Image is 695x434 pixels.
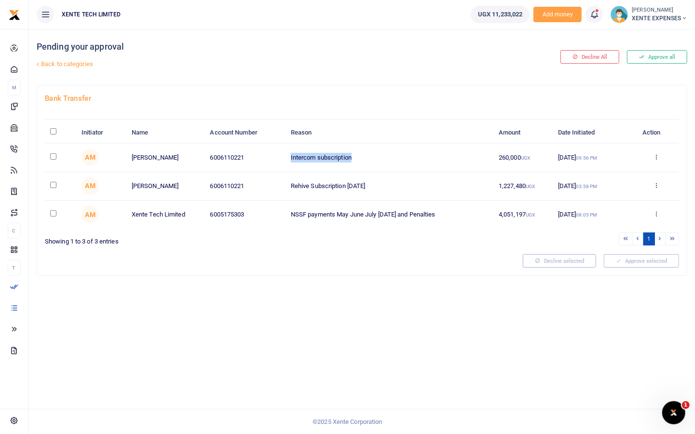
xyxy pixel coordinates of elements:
[576,184,598,189] small: 03:58 PM
[126,201,205,229] td: Xente Tech Limited
[633,122,679,143] th: Action: activate to sort column ascending
[478,10,522,19] span: UGX 11,233,022
[45,93,679,104] h4: Bank Transfer
[82,206,99,223] span: Agatha Mutumba
[204,172,285,201] td: 6006110221
[627,50,687,64] button: Approve all
[533,10,582,17] a: Add money
[34,56,468,72] a: Back to categories
[8,80,21,95] li: M
[611,6,687,23] a: profile-user [PERSON_NAME] XENTE EXPENSES
[560,50,619,64] button: Decline All
[126,122,205,143] th: Name: activate to sort column ascending
[526,184,535,189] small: UGX
[632,6,687,14] small: [PERSON_NAME]
[493,143,553,172] td: 260,000
[58,10,124,19] span: XENTE TECH LIMITED
[82,149,99,166] span: Agatha Mutumba
[467,6,533,23] li: Wallet ballance
[553,201,633,229] td: [DATE]
[126,143,205,172] td: [PERSON_NAME]
[9,11,20,18] a: logo-small logo-large logo-large
[533,7,582,23] span: Add money
[493,172,553,201] td: 1,227,480
[553,143,633,172] td: [DATE]
[521,155,530,161] small: UGX
[682,401,690,409] span: 1
[611,6,628,23] img: profile-user
[204,143,285,172] td: 6006110221
[286,143,493,172] td: Intercom subscription
[576,155,598,161] small: 09:56 PM
[286,172,493,201] td: Rehive Subscription [DATE]
[643,232,655,245] a: 1
[9,9,20,21] img: logo-small
[471,6,530,23] a: UGX 11,233,022
[45,231,358,246] div: Showing 1 to 3 of 3 entries
[493,122,553,143] th: Amount: activate to sort column ascending
[576,212,598,217] small: 08:05 PM
[553,122,633,143] th: Date Initiated: activate to sort column ascending
[204,201,285,229] td: 6005175303
[632,14,687,23] span: XENTE EXPENSES
[126,172,205,201] td: [PERSON_NAME]
[45,122,76,143] th: : activate to sort column descending
[204,122,285,143] th: Account Number: activate to sort column ascending
[82,177,99,195] span: Agatha Mutumba
[76,122,126,143] th: Initiator: activate to sort column ascending
[526,212,535,217] small: UGX
[8,223,21,239] li: C
[662,401,685,424] iframe: Intercom live chat
[533,7,582,23] li: Toup your wallet
[8,260,21,276] li: T
[286,201,493,229] td: NSSF payments May June July [DATE] and Penalties
[493,201,553,229] td: 4,051,197
[37,41,468,52] h4: Pending your approval
[553,172,633,201] td: [DATE]
[286,122,493,143] th: Reason: activate to sort column ascending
